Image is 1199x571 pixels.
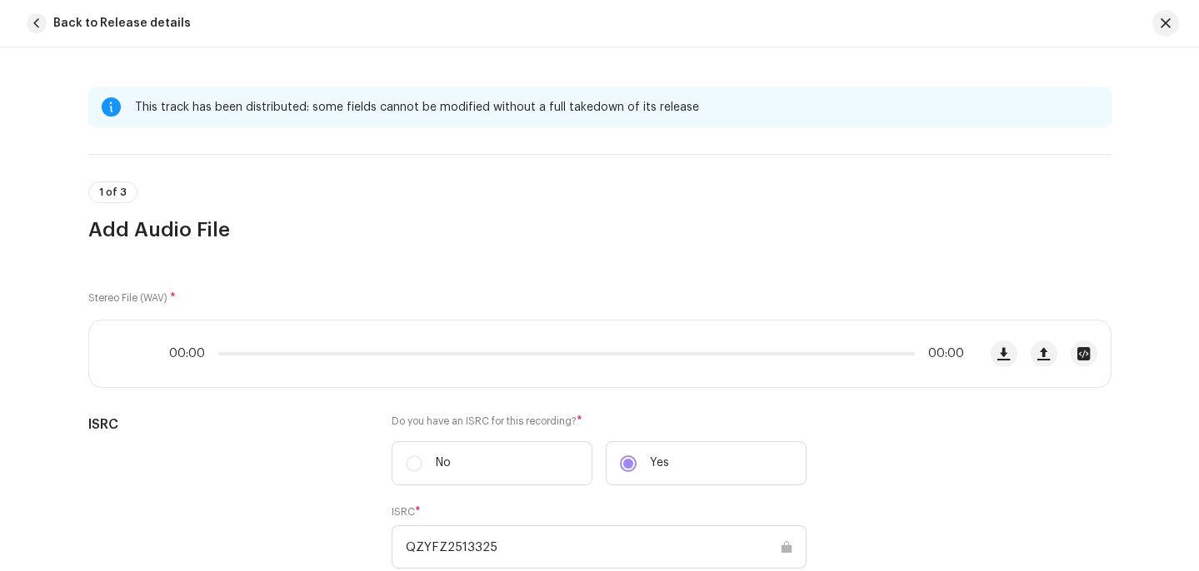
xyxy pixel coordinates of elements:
h5: ISRC [88,415,366,434]
p: No [436,454,451,472]
input: ABXYZ####### [392,525,807,569]
div: This track has been distributed: some fields cannot be modified without a full takedown of its re... [135,97,1098,117]
p: Yes [650,454,669,472]
h3: Add Audio File [88,216,1112,243]
label: ISRC [392,505,421,519]
span: 00:00 [922,347,964,360]
label: Do you have an ISRC for this recording? [392,415,807,428]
